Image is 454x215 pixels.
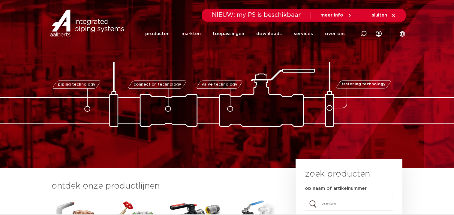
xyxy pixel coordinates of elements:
[133,83,181,86] span: connection technology
[376,22,382,46] div: my IPS
[213,22,244,46] a: toepassingen
[372,13,396,18] a: sluiten
[372,13,387,17] span: sluiten
[341,83,386,86] span: fastening technology
[212,12,301,18] span: NIEUW: myIPS is beschikbaar
[182,22,201,46] a: markten
[320,13,343,17] span: meer info
[325,22,346,46] a: over ons
[202,83,237,86] span: valve technology
[256,22,282,46] a: downloads
[305,168,370,180] h3: zoek producten
[320,13,352,18] a: meer info
[305,186,367,192] label: op naam of artikelnummer
[294,22,313,46] a: services
[52,180,275,192] h3: ontdek onze productlijnen
[305,197,393,211] input: zoeken
[145,22,346,46] nav: Menu
[58,83,95,86] span: piping technology
[145,22,170,46] a: producten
